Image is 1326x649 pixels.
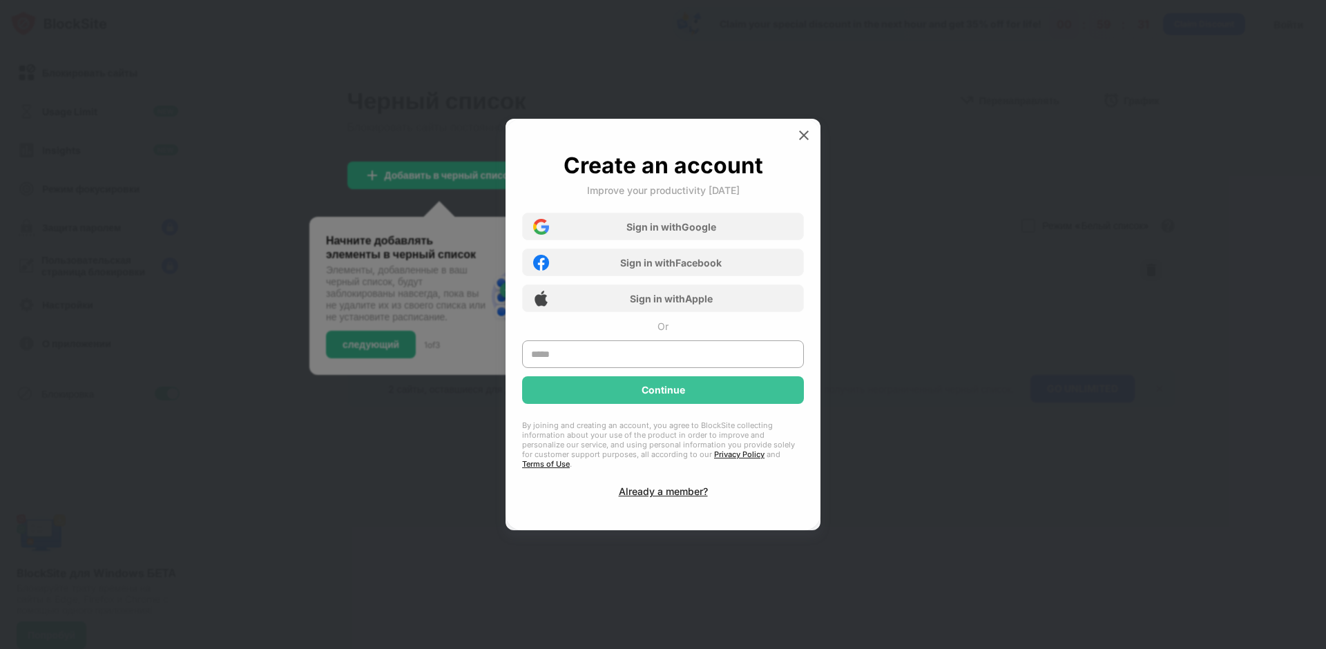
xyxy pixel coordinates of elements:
[630,293,713,304] div: Sign in with Apple
[619,485,708,497] div: Already a member?
[642,385,685,396] div: Continue
[533,255,549,271] img: facebook-icon.png
[564,152,763,179] div: Create an account
[626,221,716,233] div: Sign in with Google
[533,291,549,307] img: apple-icon.png
[657,320,669,332] div: Or
[522,459,570,469] a: Terms of Use
[533,219,549,235] img: google-icon.png
[620,257,722,269] div: Sign in with Facebook
[587,184,740,196] div: Improve your productivity [DATE]
[522,420,804,469] div: By joining and creating an account, you agree to BlockSite collecting information about your use ...
[714,449,765,459] a: Privacy Policy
